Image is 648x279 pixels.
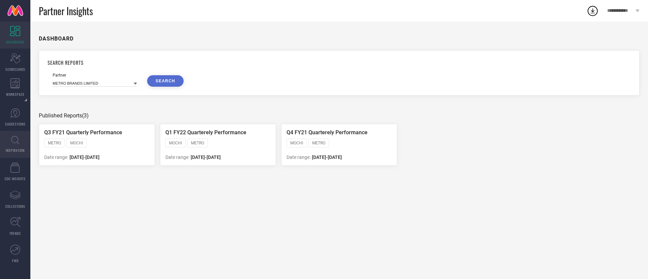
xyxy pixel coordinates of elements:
[6,148,25,153] span: INSPIRATION
[5,121,26,127] span: SUGGESTIONS
[70,141,83,145] span: MOCHI
[48,141,61,145] span: METRO
[287,129,368,136] span: Q4 FY21 Quarterely Performance
[48,59,631,66] h1: SEARCH REPORTS
[39,4,93,18] span: Partner Insights
[53,73,137,78] div: Partner
[5,204,25,209] span: COLLECTIONS
[312,141,325,145] span: METRO
[39,35,74,42] h1: DASHBOARD
[6,39,24,45] span: DASHBOARD
[44,129,122,136] span: Q3 FY21 Quarterly Performance
[12,258,19,263] span: FWD
[44,155,68,160] span: Date range:
[147,75,184,87] button: SEARCH
[9,231,21,236] span: TRENDS
[5,176,26,181] span: CDC INSIGHTS
[165,129,246,136] span: Q1 FY22 Quarterely Performance
[191,155,221,160] span: [DATE] - [DATE]
[5,67,25,72] span: SCORECARDS
[191,141,204,145] span: METRO
[290,141,303,145] span: MOCHI
[312,155,342,160] span: [DATE] - [DATE]
[287,155,310,160] span: Date range:
[169,141,182,145] span: MOCHI
[6,92,25,97] span: WORKSPACE
[587,5,599,17] div: Open download list
[39,112,640,119] div: Published Reports (3)
[165,155,189,160] span: Date range:
[70,155,100,160] span: [DATE] - [DATE]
